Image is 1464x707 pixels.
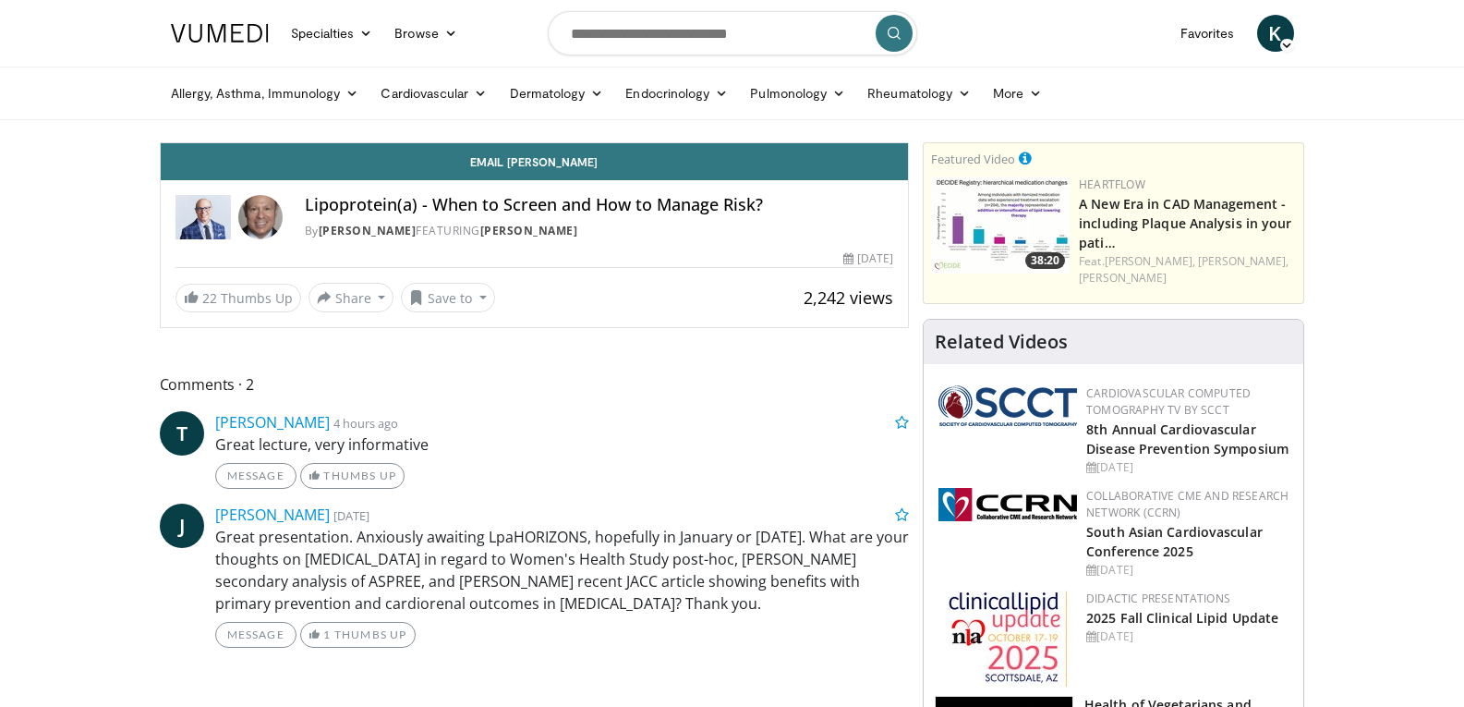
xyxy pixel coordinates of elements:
[931,151,1015,167] small: Featured Video
[938,385,1077,426] img: 51a70120-4f25-49cc-93a4-67582377e75f.png.150x105_q85_autocrop_double_scale_upscale_version-0.2.png
[1025,252,1065,269] span: 38:20
[175,284,301,312] a: 22 Thumbs Up
[300,622,416,648] a: 1 Thumbs Up
[1086,488,1289,520] a: Collaborative CME and Research Network (CCRN)
[982,75,1053,112] a: More
[305,195,894,215] h4: Lipoprotein(a) - When to Screen and How to Manage Risk?
[215,433,910,456] p: Great lecture, very informative
[1086,421,1289,457] a: 8th Annual Cardiovascular Disease Prevention Symposium
[171,24,269,43] img: VuMedi Logo
[804,286,893,309] span: 2,242 views
[856,75,982,112] a: Rheumatology
[333,507,369,524] small: [DATE]
[1105,253,1195,269] a: [PERSON_NAME],
[175,195,231,239] img: Dr. Robert S. Rosenson
[215,526,910,615] p: Great presentation. Anxiously awaiting LpaHORIZONS, hopefully in January or [DATE]. What are your...
[1086,459,1289,476] div: [DATE]
[949,591,1068,688] img: d65bce67-f81a-47c5-b47d-7b8806b59ca8.jpg.150x105_q85_autocrop_double_scale_upscale_version-0.2.jpg
[1086,385,1251,418] a: Cardiovascular Computed Tomography TV by SCCT
[1169,15,1246,52] a: Favorites
[309,283,394,312] button: Share
[480,223,578,238] a: [PERSON_NAME]
[238,195,283,239] img: Avatar
[935,331,1068,353] h4: Related Videos
[1198,253,1289,269] a: [PERSON_NAME],
[215,505,330,525] a: [PERSON_NAME]
[300,463,405,489] a: Thumbs Up
[161,143,909,180] a: Email [PERSON_NAME]
[401,283,495,312] button: Save to
[160,372,910,396] span: Comments 2
[160,75,370,112] a: Allergy, Asthma, Immunology
[614,75,739,112] a: Endocrinology
[1079,270,1167,286] a: [PERSON_NAME]
[1086,609,1278,627] a: 2025 Fall Clinical Lipid Update
[202,289,217,307] span: 22
[1079,195,1291,251] a: A New Era in CAD Management - including Plaque Analysis in your pati…
[383,15,468,52] a: Browse
[1086,523,1263,560] a: South Asian Cardiovascular Conference 2025
[215,622,296,648] a: Message
[1079,177,1145,192] a: Heartflow
[739,75,856,112] a: Pulmonology
[1086,628,1289,645] div: [DATE]
[938,488,1077,521] img: a04ee3ba-8487-4636-b0fb-5e8d268f3737.png.150x105_q85_autocrop_double_scale_upscale_version-0.2.png
[333,415,398,432] small: 4 hours ago
[215,412,330,433] a: [PERSON_NAME]
[305,223,894,239] div: By FEATURING
[280,15,384,52] a: Specialties
[160,504,204,548] a: J
[215,463,296,489] a: Message
[1257,15,1294,52] a: K
[369,75,498,112] a: Cardiovascular
[931,177,1070,274] img: 738d0e2d-290f-4d89-8861-908fb8b721dc.150x105_q85_crop-smart_upscale.jpg
[548,11,917,55] input: Search topics, interventions
[1079,253,1296,286] div: Feat.
[323,628,331,641] span: 1
[160,411,204,456] a: T
[319,223,417,238] a: [PERSON_NAME]
[1086,591,1289,607] div: Didactic Presentations
[1086,562,1289,579] div: [DATE]
[931,177,1070,274] a: 38:20
[843,250,893,267] div: [DATE]
[499,75,615,112] a: Dermatology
